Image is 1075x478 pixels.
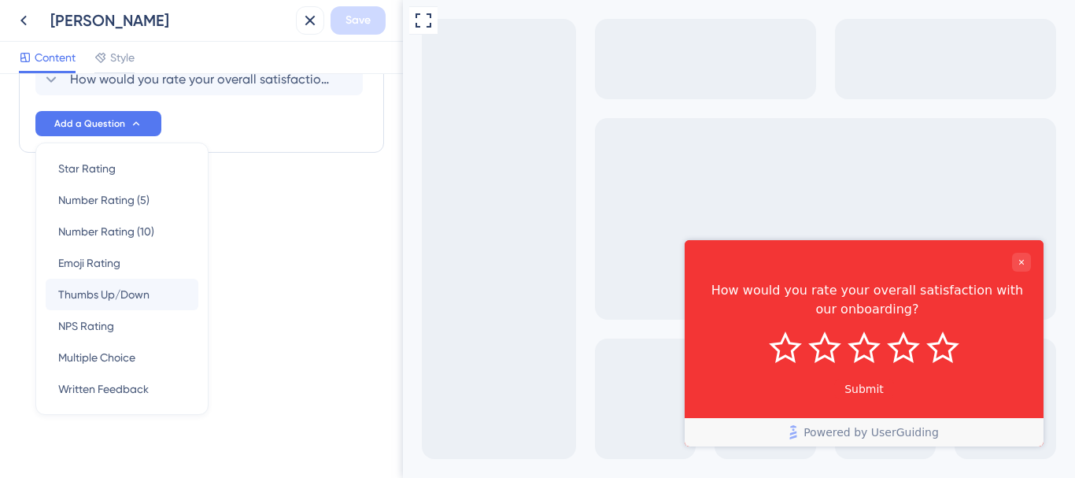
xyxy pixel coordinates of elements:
button: Number Rating (5) [46,184,198,216]
button: Add a Question [35,111,161,136]
button: Save [331,6,386,35]
span: Emoji Rating [58,254,120,272]
span: Multiple Choice [58,348,135,367]
span: Thumbs Up/Down [58,285,150,304]
span: Number Rating (10) [58,222,154,241]
button: Written Feedback [46,373,198,405]
span: Add a Question [54,117,125,130]
iframe: UserGuiding Survey [282,240,641,447]
button: Star Rating [46,153,198,184]
span: Written Feedback [58,380,149,398]
span: How would you rate your overall satisfaction with our onboarding? [70,70,330,89]
span: Style [110,48,135,67]
button: NPS Rating [46,310,198,342]
span: Content [35,48,76,67]
span: NPS Rating [58,317,114,335]
button: Multiple Choice [46,342,198,373]
span: Number Rating (5) [58,191,150,209]
button: Thumbs Up/Down [46,279,198,310]
span: Star Rating [58,159,116,178]
div: [PERSON_NAME] [50,9,290,31]
span: Save [345,11,371,30]
button: Emoji Rating [46,247,198,279]
button: Number Rating (10) [46,216,198,247]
